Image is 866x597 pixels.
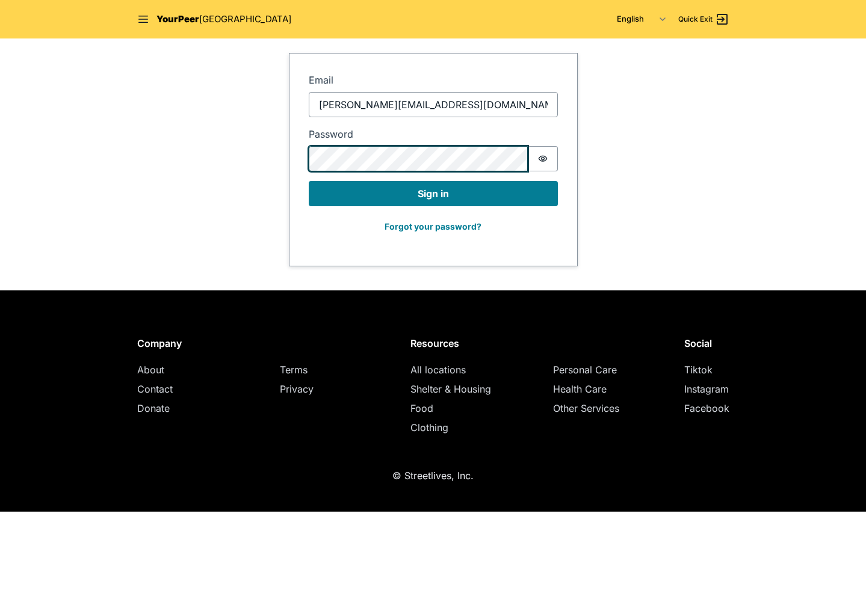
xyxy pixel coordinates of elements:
[410,337,459,349] span: Resources
[199,13,291,25] span: [GEOGRAPHIC_DATA]
[684,364,713,376] a: Tiktok
[684,402,729,414] a: Facebook
[678,14,713,24] span: Quick Exit
[137,364,164,376] a: About
[553,383,607,395] a: Health Care
[528,146,558,171] button: Show password
[377,216,489,237] button: Forgot your password?
[309,73,558,87] label: Email
[410,364,466,376] a: All locations
[156,13,291,26] a: YourPeer[GEOGRAPHIC_DATA]
[392,468,474,483] p: © Streetlives, Inc.
[309,181,558,206] button: Sign in
[684,337,712,349] span: Social
[137,402,170,414] a: Donate
[156,13,199,25] span: YourPeer
[280,364,308,376] a: Terms
[553,364,617,376] a: Personal Care
[309,92,558,117] input: Enter your Email
[684,383,729,395] a: Instagram
[678,12,729,26] a: Quick Exit
[410,402,433,414] a: Food
[553,402,619,414] a: Other Services
[403,51,463,65] p: Redirecting...
[309,127,558,141] label: Password
[280,383,314,395] a: Privacy
[137,383,173,395] a: Contact
[137,337,182,349] span: Company
[410,383,491,395] a: Shelter & Housing
[410,421,448,433] a: Clothing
